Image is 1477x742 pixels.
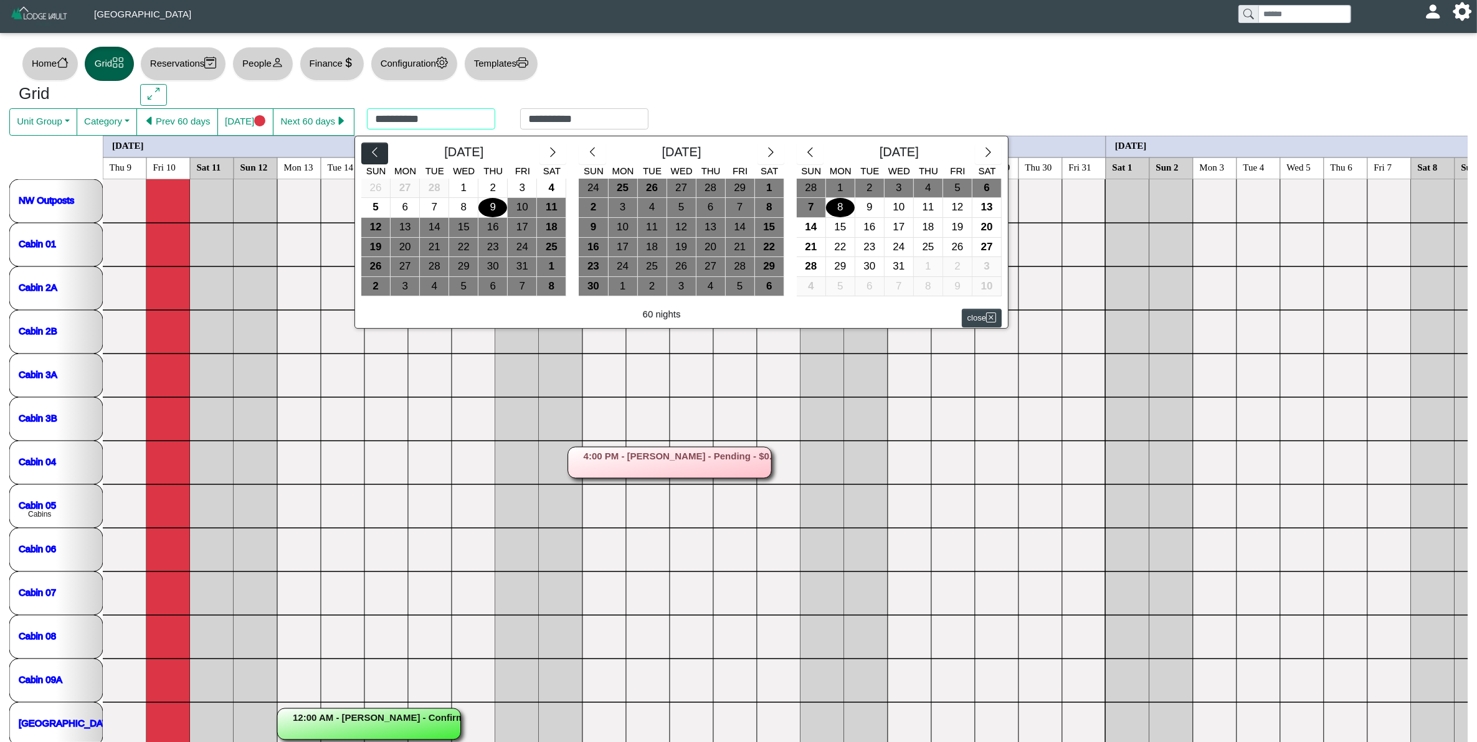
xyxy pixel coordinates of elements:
[972,238,1001,257] div: 27
[609,257,637,276] div: 24
[638,198,667,218] button: 4
[755,218,784,237] div: 15
[855,238,885,258] button: 23
[726,277,755,297] button: 5
[449,198,478,218] button: 8
[667,179,696,198] div: 27
[726,277,754,296] div: 5
[609,179,638,199] button: 25
[391,257,419,276] div: 27
[826,277,855,297] button: 5
[449,179,478,199] button: 1
[361,257,391,277] button: 26
[755,179,784,199] button: 1
[478,179,507,198] div: 2
[609,198,638,218] button: 3
[638,238,667,258] button: 18
[420,257,449,277] button: 28
[579,277,608,297] button: 30
[830,166,852,176] span: Mon
[361,179,391,199] button: 26
[755,238,784,258] button: 22
[885,218,914,238] button: 17
[361,277,391,297] button: 2
[667,277,696,296] div: 3
[361,277,390,296] div: 2
[885,257,914,277] button: 31
[667,179,696,199] button: 27
[483,166,503,176] span: Thu
[755,277,784,297] button: 6
[508,198,536,217] div: 10
[943,179,972,199] button: 5
[826,198,855,217] div: 8
[537,218,566,237] div: 18
[361,143,388,165] button: chevron left
[391,257,420,277] button: 27
[885,277,913,296] div: 7
[726,238,755,258] button: 21
[696,238,726,258] button: 20
[797,179,826,199] button: 28
[972,218,1001,237] div: 20
[508,218,536,237] div: 17
[478,218,507,237] div: 16
[979,166,996,176] span: Sat
[508,277,536,296] div: 7
[508,257,537,277] button: 31
[579,179,608,199] button: 24
[797,179,825,198] div: 28
[797,218,826,238] button: 14
[609,198,637,217] div: 3
[696,277,726,297] button: 4
[797,238,826,258] button: 21
[643,166,662,176] span: Tue
[667,218,696,238] button: 12
[579,218,607,237] div: 9
[914,238,943,258] button: 25
[972,277,1002,297] button: 10
[609,238,637,257] div: 17
[508,257,536,276] div: 31
[391,198,420,218] button: 6
[366,166,386,176] span: Sun
[696,218,725,237] div: 13
[543,166,561,176] span: Sat
[757,143,784,165] button: chevron right
[972,238,1002,258] button: 27
[885,257,913,276] div: 31
[579,179,607,198] div: 24
[537,179,566,199] button: 4
[478,277,507,296] div: 6
[420,198,449,217] div: 7
[638,179,667,198] div: 26
[478,198,507,217] div: 9
[515,166,530,176] span: Fri
[726,218,755,238] button: 14
[361,198,390,217] div: 5
[943,179,972,198] div: 5
[755,198,784,217] div: 8
[943,218,972,238] button: 19
[478,179,508,199] button: 2
[638,277,667,297] button: 2
[972,198,1001,217] div: 13
[733,166,748,176] span: Fri
[986,312,996,322] svg: x square
[885,198,914,218] button: 10
[972,257,1002,277] button: 3
[726,198,755,218] button: 7
[449,277,478,296] div: 5
[855,277,885,297] button: 6
[449,218,478,238] button: 15
[537,277,566,296] div: 8
[537,179,566,198] div: 4
[449,179,478,198] div: 1
[478,257,507,276] div: 30
[797,198,826,218] button: 7
[696,257,726,277] button: 27
[609,257,638,277] button: 24
[391,198,419,217] div: 6
[943,198,972,218] button: 12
